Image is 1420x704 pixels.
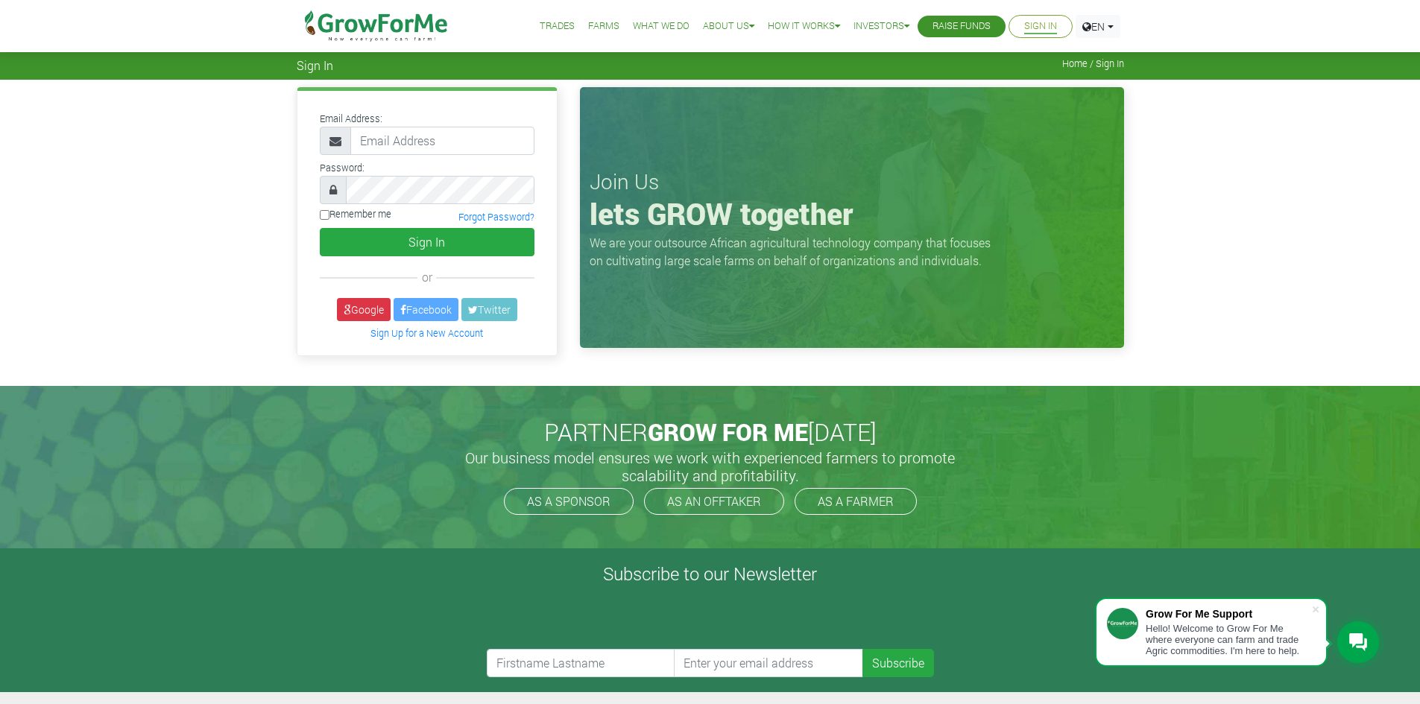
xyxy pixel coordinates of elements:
[320,112,382,126] label: Email Address:
[487,591,713,649] iframe: reCAPTCHA
[590,169,1114,194] h3: Join Us
[320,207,391,221] label: Remember me
[337,298,391,321] a: Google
[540,19,575,34] a: Trades
[1076,15,1120,38] a: EN
[504,488,634,515] a: AS A SPONSOR
[320,210,329,220] input: Remember me
[303,418,1118,446] h2: PARTNER [DATE]
[19,563,1401,585] h4: Subscribe to our Newsletter
[350,127,534,155] input: Email Address
[590,234,1000,270] p: We are your outsource African agricultural technology company that focuses on cultivating large s...
[487,649,676,677] input: Firstname Lastname
[633,19,690,34] a: What We Do
[703,19,754,34] a: About Us
[1062,58,1124,69] span: Home / Sign In
[370,327,483,339] a: Sign Up for a New Account
[768,19,840,34] a: How it Works
[320,268,534,286] div: or
[449,448,971,484] h5: Our business model ensures we work with experienced farmers to promote scalability and profitabil...
[648,416,808,448] span: GROW FOR ME
[297,58,333,72] span: Sign In
[933,19,991,34] a: Raise Funds
[862,649,934,677] button: Subscribe
[320,161,365,175] label: Password:
[644,488,784,515] a: AS AN OFFTAKER
[853,19,909,34] a: Investors
[795,488,917,515] a: AS A FARMER
[588,19,619,34] a: Farms
[458,211,534,223] a: Forgot Password?
[1024,19,1057,34] a: Sign In
[674,649,863,677] input: Enter your email address
[590,196,1114,232] h1: lets GROW together
[1146,623,1311,656] div: Hello! Welcome to Grow For Me where everyone can farm and trade Agric commodities. I'm here to help.
[320,228,534,256] button: Sign In
[1146,608,1311,620] div: Grow For Me Support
